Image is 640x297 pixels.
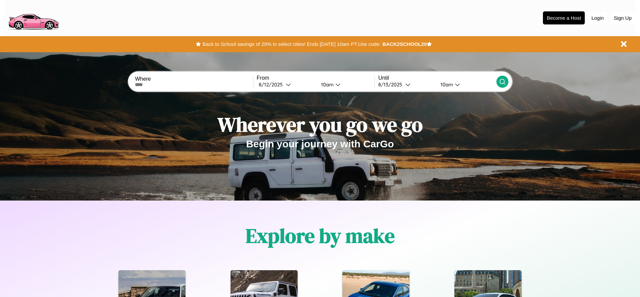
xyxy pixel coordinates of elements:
div: 10am [318,81,335,88]
label: Until [378,75,496,81]
div: 8 / 12 / 2025 [259,81,286,88]
b: BACK2SCHOOL20 [382,41,427,47]
button: 10am [316,81,375,88]
img: logo [5,3,62,31]
button: Login [588,12,607,24]
label: From [257,75,375,81]
h1: Explore by make [246,222,395,249]
button: Back to School savings of 20% in select cities! Ends [DATE] 10am PT.Use code: [201,40,382,49]
button: 10am [435,81,496,88]
button: Sign Up [611,12,635,24]
button: Become a Host [543,11,585,24]
div: 8 / 13 / 2025 [378,81,405,88]
label: Where [135,76,253,82]
button: 8/12/2025 [257,81,316,88]
div: 10am [437,81,455,88]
